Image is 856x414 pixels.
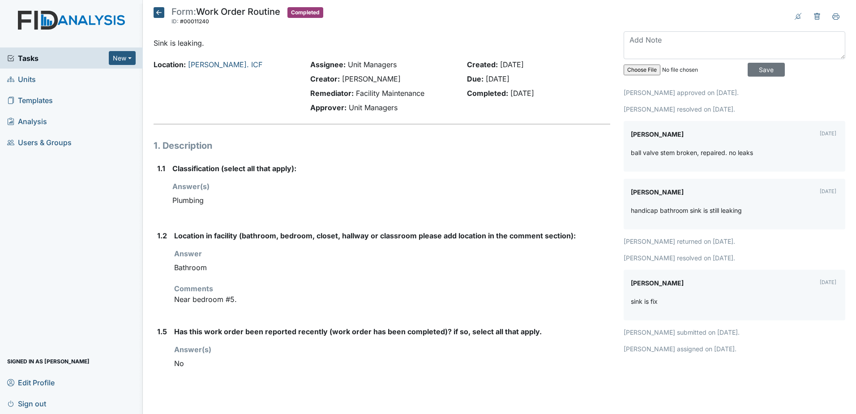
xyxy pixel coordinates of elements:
label: Classification (select all that apply): [172,163,296,174]
strong: Approver: [310,103,347,112]
label: [PERSON_NAME] [631,128,684,141]
span: Users & Groups [7,135,72,149]
p: [PERSON_NAME] submitted on [DATE]. [624,328,845,337]
span: [PERSON_NAME] [342,74,401,83]
strong: Created: [467,60,498,69]
a: [PERSON_NAME]. ICF [188,60,262,69]
label: 1.5 [157,326,167,337]
span: Templates [7,93,53,107]
span: Completed [287,7,323,18]
p: [PERSON_NAME] resolved on [DATE]. [624,104,845,114]
span: Edit Profile [7,375,55,389]
small: [DATE] [820,130,836,137]
strong: Location: [154,60,186,69]
p: ball valve stem broken, repaired. no leaks [631,148,753,157]
p: sink is fix [631,297,658,306]
span: Signed in as [PERSON_NAME] [7,354,90,368]
strong: Answer(s) [174,345,211,354]
strong: Answer(s) [172,182,210,191]
strong: Assignee: [310,60,346,69]
label: Comments [174,283,213,294]
span: ID: [171,18,179,25]
span: Facility Maintenance [356,89,424,98]
input: Save [748,63,785,77]
label: Location in facility (bathroom, bedroom, closet, hallway or classroom please add location in the ... [174,230,576,241]
label: [PERSON_NAME] [631,277,684,289]
p: [PERSON_NAME] resolved on [DATE]. [624,253,845,263]
span: Unit Managers [348,60,397,69]
div: No [174,355,610,372]
span: [DATE] [500,60,524,69]
span: Form: [171,6,196,17]
span: [DATE] [510,89,534,98]
p: [PERSON_NAME] returned on [DATE]. [624,237,845,246]
span: Unit Managers [349,103,398,112]
span: Sign out [7,397,46,410]
strong: Creator: [310,74,340,83]
p: Sink is leaking. [154,38,610,48]
div: Bathroom [174,259,610,276]
label: 1.1 [157,163,165,174]
small: [DATE] [820,188,836,194]
strong: Remediator: [310,89,354,98]
span: Analysis [7,114,47,128]
small: [DATE] [820,279,836,285]
span: #00011240 [180,18,209,25]
strong: Completed: [467,89,508,98]
p: [PERSON_NAME] assigned on [DATE]. [624,344,845,354]
span: [DATE] [486,74,509,83]
label: Has this work order been reported recently (work order has been completed)? if so, select all tha... [174,326,542,337]
strong: Due: [467,74,484,83]
p: handicap bathroom sink is still leaking [631,206,742,215]
p: Near bedroom #5. [174,294,610,305]
label: 1.2 [157,230,167,241]
label: [PERSON_NAME] [631,186,684,198]
h1: 1. Description [154,139,610,152]
strong: Answer [174,249,202,258]
button: New [109,51,136,65]
span: Units [7,72,36,86]
div: Work Order Routine [171,7,280,27]
p: [PERSON_NAME] approved on [DATE]. [624,88,845,97]
div: Plumbing [172,192,610,209]
a: Tasks [7,53,109,64]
